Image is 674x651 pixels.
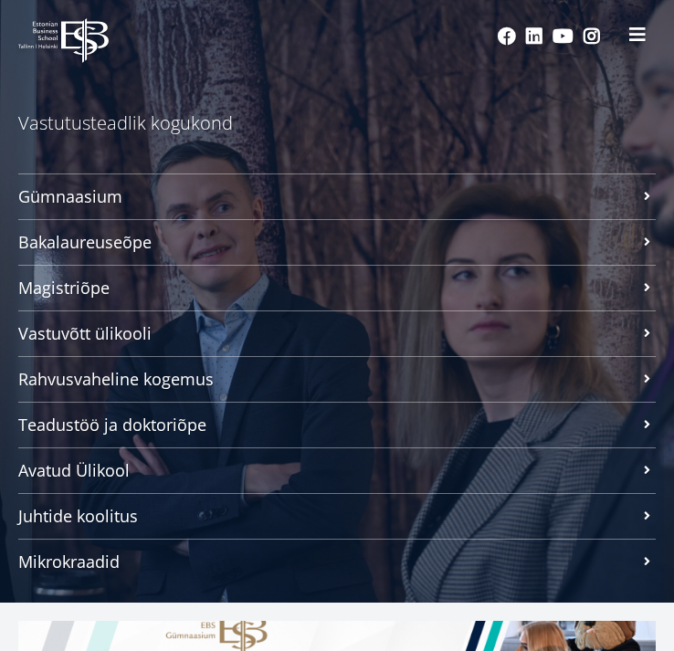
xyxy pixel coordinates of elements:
[18,233,637,251] span: Bakalaureuseõpe
[18,507,637,525] span: Juhtide koolitus
[525,27,543,46] a: Linkedin
[18,265,656,310] a: Magistriõpe
[18,461,637,479] span: Avatud Ülikool
[18,415,637,434] span: Teadustöö ja doktoriõpe
[18,219,656,265] a: Bakalaureuseõpe
[18,539,656,584] a: Mikrokraadid
[18,402,656,447] a: Teadustöö ja doktoriõpe
[18,493,656,539] a: Juhtide koolitus
[18,552,637,571] span: Mikrokraadid
[18,370,637,388] span: Rahvusvaheline kogemus
[553,27,574,46] a: Youtube
[18,447,656,493] a: Avatud Ülikool
[18,324,637,342] span: Vastuvõtt ülikooli
[18,187,637,205] span: Gümnaasium
[18,310,656,356] a: Vastuvõtt ülikooli
[18,173,656,219] a: Gümnaasium
[18,278,637,297] span: Magistriõpe
[18,110,656,137] p: Vastutusteadlik kogukond
[18,356,656,402] a: Rahvusvaheline kogemus
[498,27,516,46] a: Facebook
[583,27,601,46] a: Instagram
